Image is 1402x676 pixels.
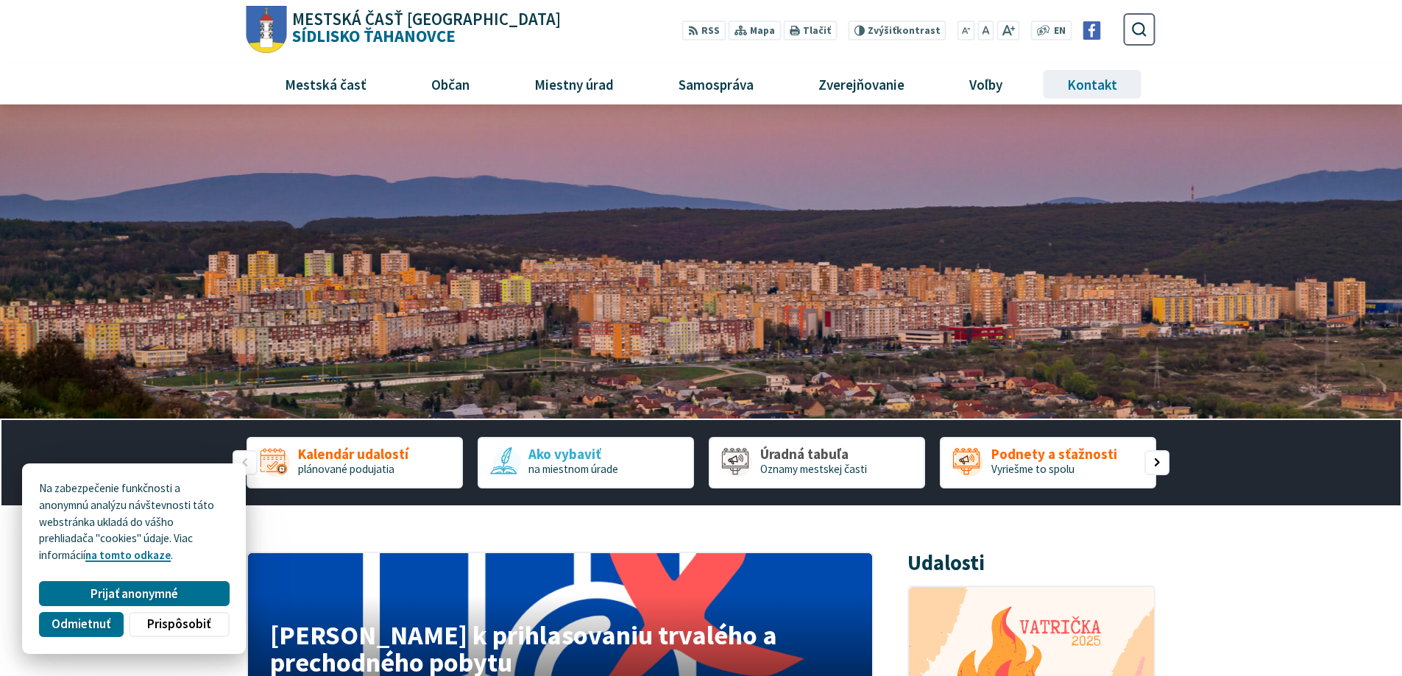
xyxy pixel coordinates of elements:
span: Kontakt [1062,64,1123,104]
span: EN [1054,24,1066,39]
span: Mestská časť [GEOGRAPHIC_DATA] [292,11,561,28]
button: Prispôsobiť [129,612,229,637]
span: Mestská časť [279,64,372,104]
span: Ako vybaviť [528,446,618,462]
span: Kalendár udalostí [298,446,408,462]
span: Oznamy mestskej časti [760,462,867,476]
div: Predošlý slajd [233,450,258,475]
span: Zvýšiť [868,24,896,37]
span: Tlačiť [803,25,831,37]
span: Mapa [750,24,775,39]
a: Voľby [943,64,1030,104]
div: 3 / 5 [709,437,925,488]
h1: Sídlisko Ťahanovce [287,11,562,45]
a: Samospráva [652,64,781,104]
a: na tomto odkaze [85,548,171,562]
a: Kalendár udalostí plánované podujatia [247,437,463,488]
a: Mapa [729,21,781,40]
a: Kontakt [1041,64,1144,104]
span: Voľby [964,64,1008,104]
span: Vyriešme to spolu [991,462,1074,476]
span: RSS [701,24,720,39]
span: Zverejňovanie [812,64,910,104]
a: Úradná tabuľa Oznamy mestskej časti [709,437,925,488]
button: Zväčšiť veľkosť písma [996,21,1019,40]
a: Občan [404,64,496,104]
button: Nastaviť pôvodnú veľkosť písma [977,21,994,40]
div: Nasledujúci slajd [1144,450,1169,475]
div: 2 / 5 [478,437,694,488]
span: na miestnom úrade [528,462,618,476]
p: Na zabezpečenie funkčnosti a anonymnú analýzu návštevnosti táto webstránka ukladá do vášho prehli... [39,480,229,564]
a: Ako vybaviť na miestnom úrade [478,437,694,488]
img: Prejsť na domovskú stránku [247,6,287,54]
span: Úradná tabuľa [760,446,867,462]
button: Odmietnuť [39,612,123,637]
a: Zverejňovanie [792,64,932,104]
button: Zvýšiťkontrast [848,21,946,40]
a: Podnety a sťažnosti Vyriešme to spolu [940,437,1156,488]
a: RSS [682,21,726,40]
div: 1 / 5 [247,437,463,488]
h3: Udalosti [907,552,985,574]
img: Prejsť na Facebook stránku [1083,21,1101,40]
button: Zmenšiť veľkosť písma [957,21,975,40]
span: kontrast [868,25,941,37]
a: Miestny úrad [507,64,640,104]
button: Prijať anonymné [39,581,229,606]
span: Samospráva [673,64,759,104]
a: EN [1050,24,1070,39]
span: Prispôsobiť [147,616,210,632]
button: Tlačiť [784,21,837,40]
span: plánované podujatia [298,462,394,476]
span: Prijať anonymné [91,586,178,602]
div: 4 / 5 [940,437,1156,488]
span: Odmietnuť [52,616,110,632]
h4: [PERSON_NAME] k prihlasovaniu trvalého a prechodného pobytu [270,622,849,675]
span: Podnety a sťažnosti [991,446,1117,462]
a: Logo Sídlisko Ťahanovce, prejsť na domovskú stránku. [247,6,561,54]
a: Mestská časť [258,64,393,104]
span: Miestny úrad [528,64,619,104]
span: Občan [425,64,475,104]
